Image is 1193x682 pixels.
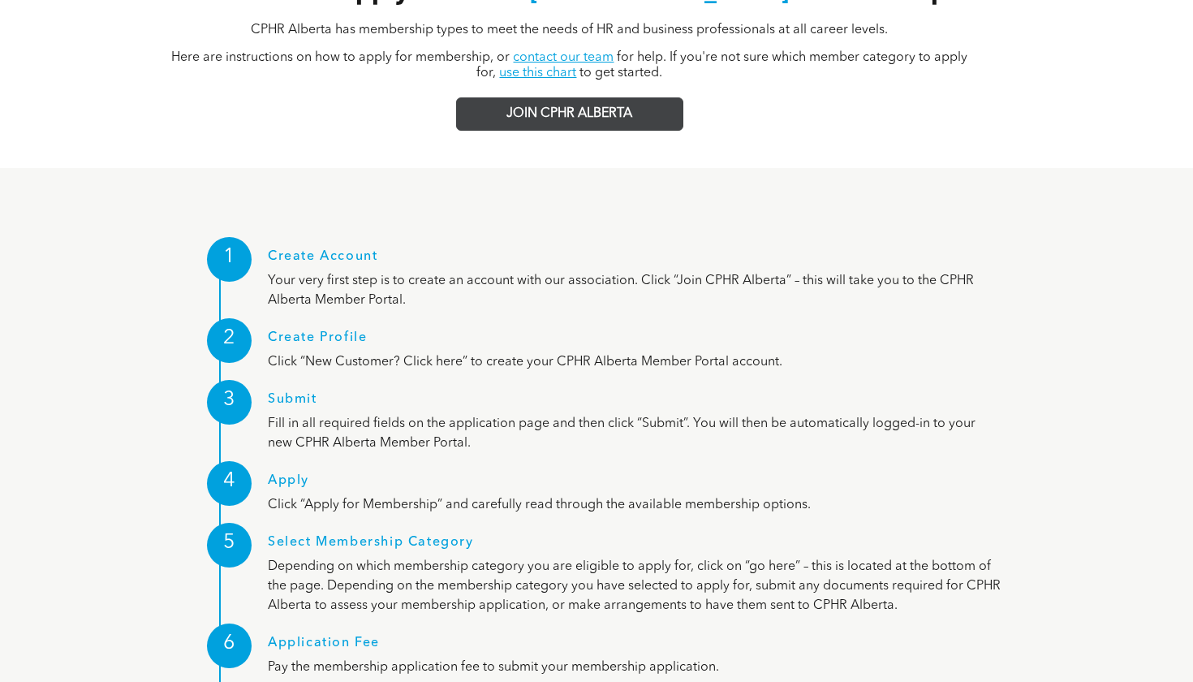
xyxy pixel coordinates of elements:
a: contact our team [513,51,614,64]
div: 5 [207,523,252,568]
a: JOIN CPHR ALBERTA [456,97,683,131]
a: use this chart [499,67,576,80]
h1: Select Membership Category [268,535,1002,557]
h1: Submit [268,392,1002,414]
p: Your very first step is to create an account with our association. Click “Join CPHR Alberta” – th... [268,271,1002,310]
span: JOIN CPHR ALBERTA [506,106,632,122]
span: Here are instructions on how to apply for membership, or [171,51,510,64]
p: Depending on which membership category you are eligible to apply for, click on “go here” – this i... [268,557,1002,615]
h1: Create Profile [268,330,1002,352]
div: 2 [207,318,252,363]
p: Fill in all required fields on the application page and then click “Submit”. You will then be aut... [268,414,1002,453]
div: 6 [207,624,252,668]
h1: Apply [268,473,1002,495]
p: Click “New Customer? Click here” to create your CPHR Alberta Member Portal account. [268,352,1002,372]
div: 1 [207,237,252,282]
h1: Application Fee [268,636,1002,658]
span: CPHR Alberta has membership types to meet the needs of HR and business professionals at all caree... [251,24,888,37]
div: 4 [207,461,252,506]
p: Pay the membership application fee to submit your membership application. [268,658,1002,677]
p: Click “Apply for Membership” and carefully read through the available membership options. [268,495,1002,515]
span: to get started. [579,67,662,80]
span: for help. If you're not sure which member category to apply for, [476,51,967,80]
h1: Create Account [268,249,1002,271]
div: 3 [207,380,252,425]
